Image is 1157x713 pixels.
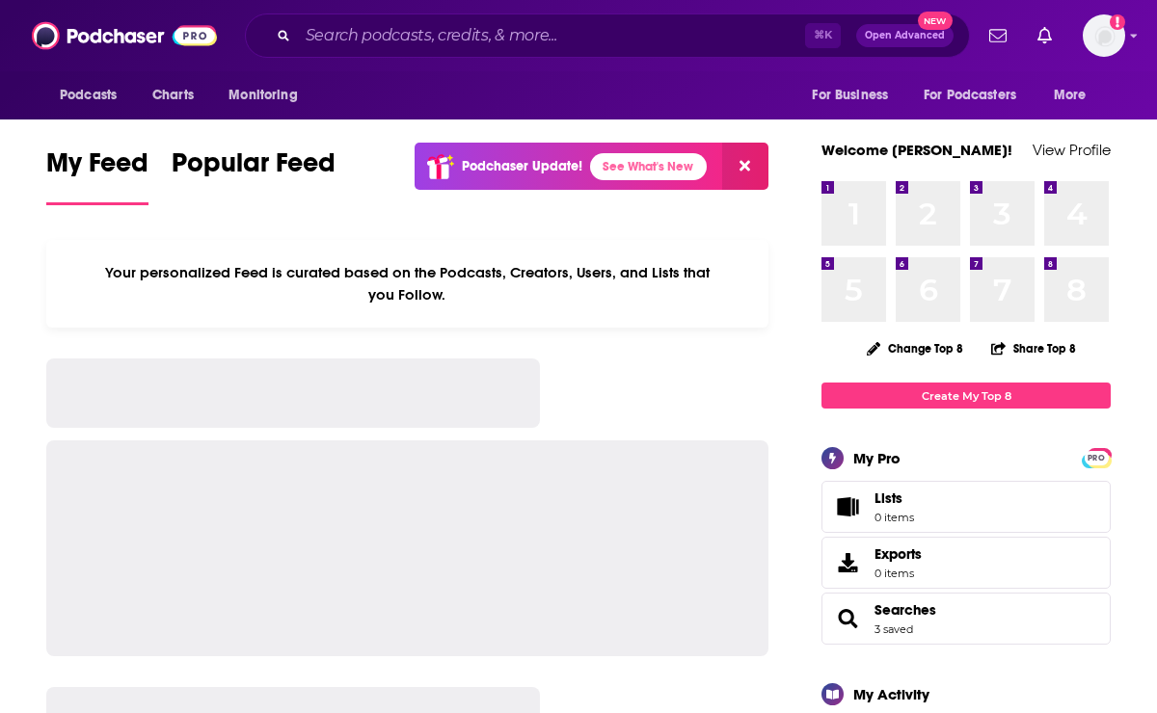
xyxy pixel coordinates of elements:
span: Open Advanced [865,31,945,40]
a: Show notifications dropdown [1030,19,1060,52]
span: New [918,12,953,30]
span: Charts [152,82,194,109]
p: Podchaser Update! [462,158,582,174]
div: My Pro [853,449,901,467]
a: My Feed [46,146,148,205]
a: Charts [140,77,205,114]
a: Show notifications dropdown [982,19,1014,52]
span: Podcasts [60,82,117,109]
svg: Add a profile image [1110,14,1125,30]
span: ⌘ K [805,23,841,48]
span: 0 items [874,567,922,580]
input: Search podcasts, credits, & more... [298,20,805,51]
img: User Profile [1083,14,1125,57]
div: Your personalized Feed is curated based on the Podcasts, Creators, Users, and Lists that you Follow. [46,240,768,328]
span: Popular Feed [172,146,336,191]
button: open menu [215,77,322,114]
button: Change Top 8 [855,336,975,360]
span: For Podcasters [924,82,1016,109]
div: My Activity [853,685,929,703]
span: More [1054,82,1087,109]
span: Logged in as sarahhallprinc [1083,14,1125,57]
button: open menu [1040,77,1111,114]
a: Searches [874,601,936,619]
span: Exports [874,545,922,563]
button: open menu [798,77,912,114]
span: Lists [828,493,867,520]
a: Popular Feed [172,146,336,205]
span: Exports [828,549,867,576]
button: Show profile menu [1083,14,1125,57]
a: 3 saved [874,622,913,636]
button: open menu [911,77,1044,114]
a: View Profile [1033,141,1111,159]
img: Podchaser - Follow, Share and Rate Podcasts [32,17,217,54]
span: Searches [821,593,1111,645]
a: Lists [821,481,1111,533]
span: Monitoring [229,82,297,109]
span: 0 items [874,511,914,524]
a: Create My Top 8 [821,383,1111,409]
a: Exports [821,537,1111,589]
a: Searches [828,605,867,632]
button: open menu [46,77,142,114]
a: PRO [1085,450,1108,464]
button: Open AdvancedNew [856,24,954,47]
button: Share Top 8 [990,330,1077,367]
a: Welcome [PERSON_NAME]! [821,141,1012,159]
span: PRO [1085,451,1108,465]
div: Search podcasts, credits, & more... [245,13,970,58]
span: Lists [874,489,902,507]
span: Lists [874,489,914,507]
span: For Business [812,82,888,109]
span: My Feed [46,146,148,191]
a: See What's New [590,153,707,180]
